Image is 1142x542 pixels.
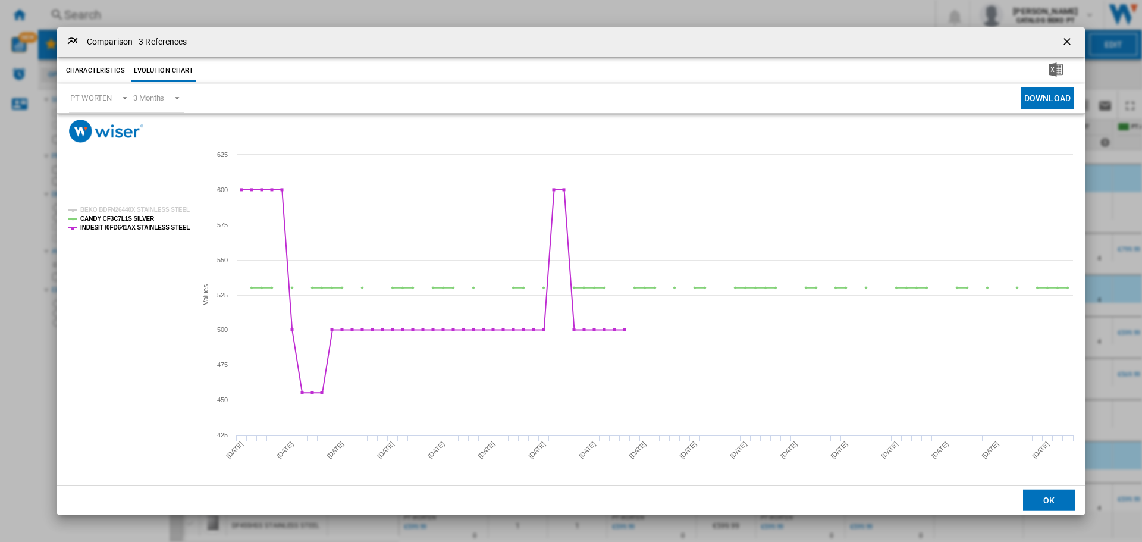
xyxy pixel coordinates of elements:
[1056,30,1080,54] button: getI18NText('BUTTONS.CLOSE_DIALOG')
[880,440,899,460] tspan: [DATE]
[217,326,228,333] tspan: 500
[1030,60,1082,82] button: Download in Excel
[225,440,244,460] tspan: [DATE]
[81,36,187,48] h4: Comparison - 3 References
[980,440,1000,460] tspan: [DATE]
[131,60,197,82] button: Evolution chart
[527,440,547,460] tspan: [DATE]
[1049,62,1063,77] img: excel-24x24.png
[1023,490,1075,511] button: OK
[217,292,228,299] tspan: 525
[69,120,143,143] img: logo_wiser_300x94.png
[476,440,496,460] tspan: [DATE]
[628,440,648,460] tspan: [DATE]
[729,440,748,460] tspan: [DATE]
[217,221,228,228] tspan: 575
[217,151,228,158] tspan: 625
[80,224,190,231] tspan: INDESIT I0FD641AX STAINLESS STEEL
[1031,440,1050,460] tspan: [DATE]
[930,440,950,460] tspan: [DATE]
[217,431,228,438] tspan: 425
[1061,36,1075,50] ng-md-icon: getI18NText('BUTTONS.CLOSE_DIALOG')
[829,440,849,460] tspan: [DATE]
[63,60,128,82] button: Characteristics
[217,361,228,368] tspan: 475
[1021,87,1074,109] button: Download
[275,440,295,460] tspan: [DATE]
[217,396,228,403] tspan: 450
[217,256,228,264] tspan: 550
[578,440,597,460] tspan: [DATE]
[325,440,345,460] tspan: [DATE]
[70,93,112,102] div: PT WORTEN
[376,440,396,460] tspan: [DATE]
[80,215,155,222] tspan: CANDY CF3C7L1S SILVER
[133,93,164,102] div: 3 Months
[80,206,190,213] tspan: BEKO BDFN26440X STAINLESS STEEL
[678,440,698,460] tspan: [DATE]
[217,186,228,193] tspan: 600
[57,27,1085,515] md-dialog: Product popup
[779,440,799,460] tspan: [DATE]
[426,440,446,460] tspan: [DATE]
[202,284,210,305] tspan: Values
